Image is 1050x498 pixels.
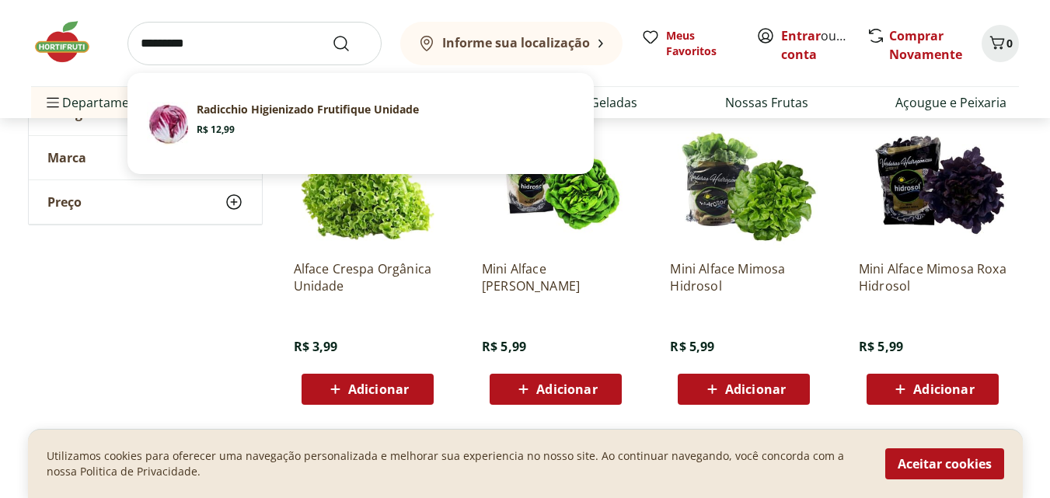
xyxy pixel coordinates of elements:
[666,28,738,59] span: Meus Favoritos
[47,448,867,479] p: Utilizamos cookies para oferecer uma navegação personalizada e melhorar sua experiencia no nosso ...
[670,338,714,355] span: R$ 5,99
[859,260,1006,294] a: Mini Alface Mimosa Roxa Hidrosol
[781,27,821,44] a: Entrar
[885,448,1004,479] button: Aceitar cookies
[47,194,82,210] span: Preço
[536,383,597,395] span: Adicionar
[889,27,962,63] a: Comprar Novamente
[29,180,262,224] button: Preço
[859,100,1006,248] img: Mini Alface Mimosa Roxa Hidrosol
[294,260,441,294] a: Alface Crespa Orgânica Unidade
[141,96,581,151] a: PrincipalRadicchio Higienizado Frutifique UnidadeR$ 12,99
[781,26,850,64] span: ou
[678,374,810,405] button: Adicionar
[725,383,786,395] span: Adicionar
[641,28,738,59] a: Meus Favoritos
[127,22,382,65] input: search
[44,84,155,121] span: Departamentos
[913,383,974,395] span: Adicionar
[302,374,434,405] button: Adicionar
[895,93,1006,112] a: Açougue e Peixaria
[197,124,235,136] span: R$ 12,99
[294,338,338,355] span: R$ 3,99
[482,260,630,294] a: Mini Alface [PERSON_NAME]
[859,338,903,355] span: R$ 5,99
[31,19,109,65] img: Hortifruti
[982,25,1019,62] button: Carrinho
[670,260,818,294] a: Mini Alface Mimosa Hidrosol
[670,100,818,248] img: Mini Alface Mimosa Hidrosol
[197,102,419,117] p: Radicchio Higienizado Frutifique Unidade
[348,383,409,395] span: Adicionar
[332,34,369,53] button: Submit Search
[490,374,622,405] button: Adicionar
[400,22,623,65] button: Informe sua localização
[47,150,86,165] span: Marca
[482,338,526,355] span: R$ 5,99
[781,27,867,63] a: Criar conta
[442,34,590,51] b: Informe sua localização
[44,84,62,121] button: Menu
[867,374,999,405] button: Adicionar
[1006,36,1013,50] span: 0
[725,93,808,112] a: Nossas Frutas
[29,136,262,179] button: Marca
[147,102,190,145] img: Principal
